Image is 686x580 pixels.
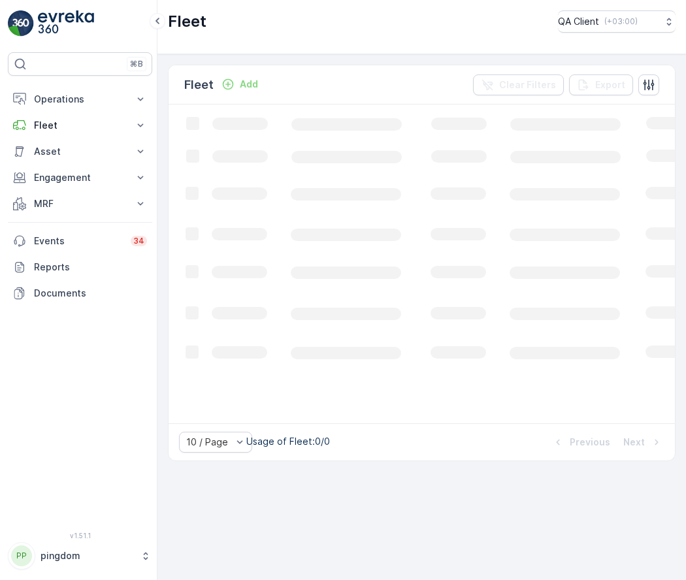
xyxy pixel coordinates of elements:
[34,119,126,132] p: Fleet
[623,436,645,449] p: Next
[34,197,126,210] p: MRF
[240,78,258,91] p: Add
[34,234,123,248] p: Events
[595,78,625,91] p: Export
[558,10,676,33] button: QA Client(+03:00)
[34,171,126,184] p: Engagement
[550,434,612,450] button: Previous
[604,16,638,27] p: ( +03:00 )
[8,112,152,138] button: Fleet
[8,191,152,217] button: MRF
[8,165,152,191] button: Engagement
[8,228,152,254] a: Events34
[184,76,214,94] p: Fleet
[133,236,144,246] p: 34
[569,74,633,95] button: Export
[168,11,206,32] p: Fleet
[8,532,152,540] span: v 1.51.1
[41,549,134,562] p: pingdom
[34,287,147,300] p: Documents
[130,59,143,69] p: ⌘B
[34,93,126,106] p: Operations
[8,86,152,112] button: Operations
[38,10,94,37] img: logo_light-DOdMpM7g.png
[622,434,664,450] button: Next
[34,261,147,274] p: Reports
[34,145,126,158] p: Asset
[570,436,610,449] p: Previous
[246,435,330,448] p: Usage of Fleet : 0/0
[558,15,599,28] p: QA Client
[8,280,152,306] a: Documents
[473,74,564,95] button: Clear Filters
[8,138,152,165] button: Asset
[11,545,32,566] div: PP
[499,78,556,91] p: Clear Filters
[216,76,263,92] button: Add
[8,542,152,570] button: PPpingdom
[8,254,152,280] a: Reports
[8,10,34,37] img: logo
